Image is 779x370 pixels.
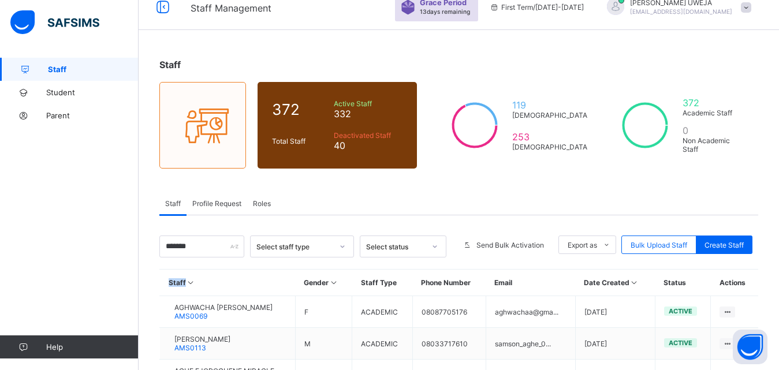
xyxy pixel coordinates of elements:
i: Sort in Ascending Order [329,278,338,287]
span: Non Academic Staff [683,136,744,154]
span: Deactivated Staff [334,131,402,140]
span: Student [46,88,139,97]
td: ACADEMIC [352,296,412,328]
span: Create Staff [705,241,744,249]
span: Bulk Upload Staff [631,241,687,249]
span: Staff Management [191,2,271,14]
img: safsims [10,10,99,35]
button: Open asap [733,330,767,364]
span: 13 days remaining [420,8,470,15]
td: 08087705176 [412,296,486,328]
span: Academic Staff [683,109,744,117]
span: Send Bulk Activation [476,241,544,249]
th: Status [655,270,711,296]
td: [DATE] [575,328,655,360]
span: Staff [165,199,181,208]
td: aghwachaa@gma... [486,296,575,328]
td: M [295,328,352,360]
span: Profile Request [192,199,241,208]
td: [DATE] [575,296,655,328]
span: session/term information [490,3,584,12]
div: Select status [366,242,425,251]
span: 372 [683,97,744,109]
span: 0 [683,125,744,136]
span: 332 [334,108,402,119]
span: active [669,307,692,315]
span: 253 [512,131,590,143]
td: ACADEMIC [352,328,412,360]
td: 08033717610 [412,328,486,360]
th: Date Created [575,270,655,296]
th: Gender [295,270,352,296]
th: Staff Type [352,270,412,296]
td: F [295,296,352,328]
th: Staff [160,270,296,296]
i: Sort in Ascending Order [629,278,639,287]
td: samson_aghe_0... [486,328,575,360]
span: [DEMOGRAPHIC_DATA] [512,111,590,119]
span: [DEMOGRAPHIC_DATA] [512,143,590,151]
span: 372 [272,100,328,118]
span: Help [46,342,138,352]
span: [PERSON_NAME] [174,335,230,343]
span: 119 [512,99,590,111]
span: AMS0069 [174,312,207,320]
span: [EMAIL_ADDRESS][DOMAIN_NAME] [630,8,732,15]
span: 40 [334,140,402,151]
span: Staff [48,65,139,74]
span: active [669,339,692,347]
div: Select staff type [256,242,333,251]
span: Staff [159,59,181,70]
span: Export as [568,241,597,249]
th: Phone Number [412,270,486,296]
th: Email [486,270,575,296]
span: AMS0113 [174,343,206,352]
th: Actions [711,270,758,296]
span: Parent [46,111,139,120]
i: Sort in Ascending Order [186,278,196,287]
span: Roles [253,199,271,208]
span: AGHWACHA [PERSON_NAME] [174,303,273,312]
span: Active Staff [334,99,402,108]
div: Total Staff [269,134,331,148]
